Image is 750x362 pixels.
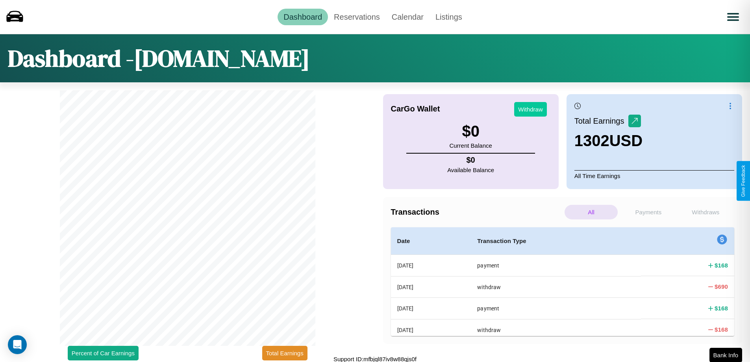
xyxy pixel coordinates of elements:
[471,319,641,340] th: withdraw
[715,282,728,291] h4: $ 690
[386,9,430,25] a: Calendar
[391,255,471,277] th: [DATE]
[514,102,547,117] button: Withdraw
[278,9,328,25] a: Dashboard
[391,298,471,319] th: [DATE]
[715,325,728,334] h4: $ 168
[447,165,494,175] p: Available Balance
[430,9,468,25] a: Listings
[715,261,728,269] h4: $ 168
[8,42,310,74] h1: Dashboard - [DOMAIN_NAME]
[715,304,728,312] h4: $ 168
[477,236,635,246] h4: Transaction Type
[574,114,628,128] p: Total Earnings
[741,165,746,197] div: Give Feedback
[471,255,641,277] th: payment
[8,335,27,354] div: Open Intercom Messenger
[391,208,563,217] h4: Transactions
[565,205,618,219] p: All
[262,346,307,360] button: Total Earnings
[447,156,494,165] h4: $ 0
[679,205,732,219] p: Withdraws
[471,276,641,297] th: withdraw
[722,6,744,28] button: Open menu
[471,298,641,319] th: payment
[68,346,139,360] button: Percent of Car Earnings
[449,123,492,140] h3: $ 0
[391,276,471,297] th: [DATE]
[397,236,465,246] h4: Date
[574,132,643,150] h3: 1302 USD
[391,319,471,340] th: [DATE]
[449,140,492,151] p: Current Balance
[622,205,675,219] p: Payments
[574,170,734,181] p: All Time Earnings
[328,9,386,25] a: Reservations
[391,104,440,113] h4: CarGo Wallet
